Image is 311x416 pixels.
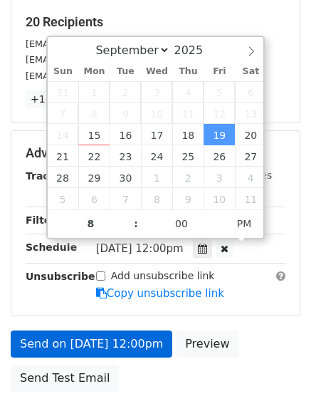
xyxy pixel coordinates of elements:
span: September 13, 2025 [235,103,266,124]
strong: Tracking [26,170,73,182]
span: September 18, 2025 [172,124,204,145]
span: September 24, 2025 [141,145,172,167]
h5: 20 Recipients [26,14,285,30]
span: September 15, 2025 [78,124,110,145]
strong: Unsubscribe [26,271,95,282]
small: [EMAIL_ADDRESS][DOMAIN_NAME] [26,54,184,65]
a: Preview [176,331,238,358]
span: September 3, 2025 [141,81,172,103]
span: Click to toggle [225,209,264,238]
span: September 9, 2025 [110,103,141,124]
span: September 6, 2025 [235,81,266,103]
span: Sun [48,67,79,76]
h5: Advanced [26,145,285,161]
span: October 5, 2025 [48,188,79,209]
span: September 8, 2025 [78,103,110,124]
span: September 19, 2025 [204,124,235,145]
small: [EMAIL_ADDRESS][DOMAIN_NAME] [26,71,184,81]
label: Add unsubscribe link [111,269,215,284]
span: September 21, 2025 [48,145,79,167]
span: Sat [235,67,266,76]
span: September 22, 2025 [78,145,110,167]
small: [EMAIL_ADDRESS][DOMAIN_NAME] [26,38,184,49]
span: Mon [78,67,110,76]
span: September 1, 2025 [78,81,110,103]
span: October 6, 2025 [78,188,110,209]
span: September 30, 2025 [110,167,141,188]
span: October 1, 2025 [141,167,172,188]
span: September 29, 2025 [78,167,110,188]
span: September 12, 2025 [204,103,235,124]
span: [DATE] 12:00pm [96,242,184,255]
span: September 25, 2025 [172,145,204,167]
input: Hour [48,209,135,238]
input: Year [170,43,221,57]
input: Minute [138,209,225,238]
span: : [134,209,138,238]
span: October 2, 2025 [172,167,204,188]
span: September 27, 2025 [235,145,266,167]
a: +17 more [26,90,85,108]
span: September 16, 2025 [110,124,141,145]
span: Thu [172,67,204,76]
span: September 20, 2025 [235,124,266,145]
span: September 4, 2025 [172,81,204,103]
a: Send on [DATE] 12:00pm [11,331,172,358]
span: Wed [141,67,172,76]
strong: Filters [26,214,62,226]
a: Send Test Email [11,365,119,392]
iframe: Chat Widget [240,348,311,416]
span: August 31, 2025 [48,81,79,103]
span: October 10, 2025 [204,188,235,209]
span: October 9, 2025 [172,188,204,209]
span: October 7, 2025 [110,188,141,209]
span: September 23, 2025 [110,145,141,167]
span: October 11, 2025 [235,188,266,209]
span: September 26, 2025 [204,145,235,167]
span: September 17, 2025 [141,124,172,145]
span: October 3, 2025 [204,167,235,188]
span: September 11, 2025 [172,103,204,124]
span: Fri [204,67,235,76]
strong: Schedule [26,241,77,253]
span: September 5, 2025 [204,81,235,103]
span: September 14, 2025 [48,124,79,145]
span: September 28, 2025 [48,167,79,188]
a: Copy unsubscribe link [96,287,224,300]
span: September 7, 2025 [48,103,79,124]
span: September 10, 2025 [141,103,172,124]
span: September 2, 2025 [110,81,141,103]
span: Tue [110,67,141,76]
span: October 4, 2025 [235,167,266,188]
span: October 8, 2025 [141,188,172,209]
